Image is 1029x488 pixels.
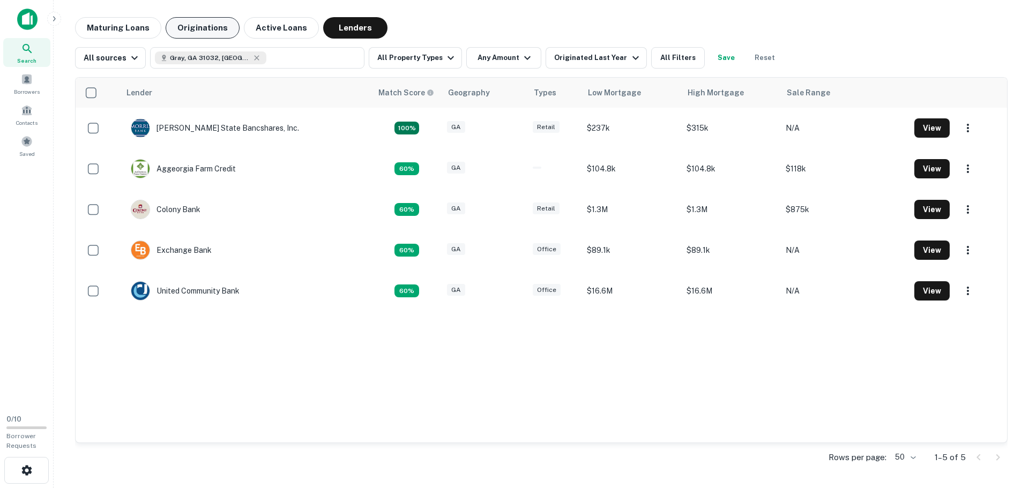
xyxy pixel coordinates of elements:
[447,284,465,296] div: GA
[323,17,387,39] button: Lenders
[681,189,781,230] td: $1.3M
[131,282,150,300] img: picture
[780,189,908,230] td: $875k
[16,118,38,127] span: Contacts
[126,86,152,99] div: Lender
[533,202,560,215] div: Retail
[372,78,442,108] th: Capitalize uses an advanced AI algorithm to match your search with the best lender. The match sco...
[651,47,705,69] button: All Filters
[369,47,462,69] button: All Property Types
[170,53,250,63] span: Gray, GA 31032, [GEOGRAPHIC_DATA]
[19,149,35,158] span: Saved
[120,78,372,108] th: Lender
[914,241,950,260] button: View
[447,121,465,133] div: GA
[394,284,419,297] div: Capitalize uses an advanced AI algorithm to match your search with the best lender. The match sco...
[554,51,642,64] div: Originated Last Year
[6,415,21,423] span: 0 / 10
[914,200,950,219] button: View
[448,86,490,99] div: Geography
[131,118,299,138] div: [PERSON_NAME] State Bancshares, Inc.
[780,271,908,311] td: N/A
[588,86,641,99] div: Low Mortgage
[131,200,200,219] div: Colony Bank
[3,100,50,129] a: Contacts
[131,200,150,219] img: picture
[84,51,141,64] div: All sources
[581,189,681,230] td: $1.3M
[378,87,434,99] div: Capitalize uses an advanced AI algorithm to match your search with the best lender. The match sco...
[681,108,781,148] td: $315k
[75,47,146,69] button: All sources
[709,47,743,69] button: Save your search to get updates of matches that match your search criteria.
[3,69,50,98] a: Borrowers
[581,78,681,108] th: Low Mortgage
[688,86,744,99] div: High Mortgage
[681,271,781,311] td: $16.6M
[150,47,364,69] button: Gray, GA 31032, [GEOGRAPHIC_DATA]
[166,17,240,39] button: Originations
[447,243,465,256] div: GA
[527,78,581,108] th: Types
[681,78,781,108] th: High Mortgage
[75,17,161,39] button: Maturing Loans
[975,402,1029,454] iframe: Chat Widget
[6,432,36,449] span: Borrower Requests
[394,244,419,257] div: Capitalize uses an advanced AI algorithm to match your search with the best lender. The match sco...
[131,119,150,137] img: picture
[914,159,950,178] button: View
[546,47,646,69] button: Originated Last Year
[581,271,681,311] td: $16.6M
[3,131,50,160] a: Saved
[581,148,681,189] td: $104.8k
[394,122,419,134] div: Capitalize uses an advanced AI algorithm to match your search with the best lender. The match sco...
[780,148,908,189] td: $118k
[681,148,781,189] td: $104.8k
[394,203,419,216] div: Capitalize uses an advanced AI algorithm to match your search with the best lender. The match sco...
[131,241,150,259] img: picture
[681,230,781,271] td: $89.1k
[780,108,908,148] td: N/A
[829,451,886,464] p: Rows per page:
[748,47,782,69] button: Reset
[533,243,561,256] div: Office
[394,162,419,175] div: Capitalize uses an advanced AI algorithm to match your search with the best lender. The match sco...
[780,78,908,108] th: Sale Range
[780,230,908,271] td: N/A
[131,281,240,301] div: United Community Bank
[534,86,556,99] div: Types
[442,78,527,108] th: Geography
[131,241,212,260] div: Exchange Bank
[17,9,38,30] img: capitalize-icon.png
[891,449,918,465] div: 50
[581,230,681,271] td: $89.1k
[3,38,50,67] a: Search
[447,162,465,174] div: GA
[533,121,560,133] div: Retail
[935,451,966,464] p: 1–5 of 5
[244,17,319,39] button: Active Loans
[466,47,541,69] button: Any Amount
[131,159,236,178] div: Aggeorgia Farm Credit
[378,87,432,99] h6: Match Score
[17,56,36,65] span: Search
[533,284,561,296] div: Office
[787,86,830,99] div: Sale Range
[914,281,950,301] button: View
[14,87,40,96] span: Borrowers
[131,160,150,178] img: picture
[447,202,465,215] div: GA
[914,118,950,138] button: View
[581,108,681,148] td: $237k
